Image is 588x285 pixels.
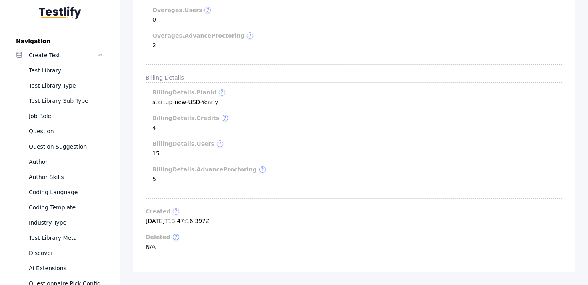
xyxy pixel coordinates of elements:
[29,126,104,136] div: Question
[10,185,110,200] a: Coding Language
[29,96,104,106] div: Test Library Sub Type
[152,89,556,96] label: billingDetails.planId
[152,115,556,131] section: 4
[10,230,110,245] a: Test Library Meta
[29,66,104,75] div: Test Library
[10,154,110,169] a: Author
[173,234,179,240] span: ?
[146,234,562,250] section: N/A
[152,89,556,105] section: startup-new-USD-Yearly
[146,74,562,81] label: Billing Details
[10,200,110,215] a: Coding Template
[29,157,104,167] div: Author
[29,50,97,60] div: Create Test
[29,248,104,258] div: Discover
[29,111,104,121] div: Job Role
[10,93,110,108] a: Test Library Sub Type
[152,7,556,13] label: overages.users
[247,32,253,39] span: ?
[10,261,110,276] a: Ai Extensions
[29,187,104,197] div: Coding Language
[222,115,228,121] span: ?
[152,166,556,173] label: billingDetails.advanceProctoring
[29,233,104,243] div: Test Library Meta
[10,38,110,44] label: Navigation
[259,166,266,173] span: ?
[204,7,211,13] span: ?
[152,7,556,23] section: 0
[29,263,104,273] div: Ai Extensions
[10,78,110,93] a: Test Library Type
[152,115,556,121] label: billingDetails.credits
[29,172,104,182] div: Author Skills
[29,142,104,151] div: Question Suggestion
[10,169,110,185] a: Author Skills
[39,6,81,19] img: Testlify - Backoffice
[10,215,110,230] a: Industry Type
[10,108,110,124] a: Job Role
[152,166,556,182] section: 5
[29,203,104,212] div: Coding Template
[29,218,104,227] div: Industry Type
[10,139,110,154] a: Question Suggestion
[217,140,223,147] span: ?
[146,208,562,215] label: created
[29,81,104,90] div: Test Library Type
[152,140,556,147] label: billingDetails.users
[146,208,562,224] section: [DATE]T13:47:16.397Z
[152,32,556,39] label: overages.advanceProctoring
[10,245,110,261] a: Discover
[146,234,562,240] label: deleted
[152,140,556,157] section: 15
[219,89,225,96] span: ?
[173,208,179,215] span: ?
[10,124,110,139] a: Question
[10,63,110,78] a: Test Library
[152,32,556,48] section: 2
